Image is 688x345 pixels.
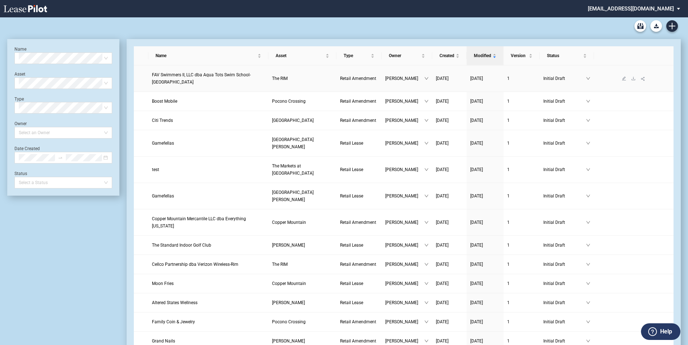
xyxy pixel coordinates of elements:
span: Version [511,52,527,59]
a: 1 [507,192,536,200]
th: Created [432,46,467,65]
span: Retail Lease [340,243,363,248]
a: [DATE] [436,140,463,147]
span: Asset [276,52,324,59]
a: 1 [507,75,536,82]
a: [DATE] [470,242,500,249]
span: down [424,220,429,225]
span: Modified [474,52,491,59]
span: [DATE] [470,167,483,172]
span: down [424,141,429,145]
span: Initial Draft [543,98,586,105]
a: [DATE] [470,299,500,306]
span: down [424,118,429,123]
a: 1 [507,318,536,325]
span: Retail Lease [340,167,363,172]
span: [DATE] [436,193,449,199]
span: Boost Mobile [152,99,177,104]
span: [DATE] [436,300,449,305]
span: [DATE] [436,99,449,104]
a: 1 [507,337,536,345]
span: Retail Lease [340,141,363,146]
span: down [586,339,590,343]
span: Retail Lease [340,193,363,199]
span: Towne Square [272,118,314,123]
span: Southpark Meadows [272,137,314,149]
label: Status [14,171,27,176]
a: [DATE] [436,242,463,249]
span: 1 [507,300,510,305]
span: Altered States Wellness [152,300,198,305]
span: FAV Swimmers II, LLC dba Aqua Tots Swim School-Rim [152,72,251,85]
span: share-alt [641,76,646,81]
span: [PERSON_NAME] [385,242,424,249]
span: Glade Parks [272,300,305,305]
span: down [424,194,429,198]
a: Copper Mountain [272,280,333,287]
a: [DATE] [470,98,500,105]
a: Retail Lease [340,299,378,306]
a: Grand Nails [152,337,265,345]
label: Name [14,47,26,52]
span: Initial Draft [543,75,586,82]
a: Archive [634,20,646,32]
span: to [58,155,63,160]
span: The Standard Indoor Golf Club [152,243,211,248]
span: Copper Mountain [272,281,306,286]
span: [PERSON_NAME] [385,337,424,345]
span: [PERSON_NAME] [385,261,424,268]
a: 1 [507,219,536,226]
span: Status [547,52,582,59]
th: Version [504,46,540,65]
a: Copper Mountain [272,219,333,226]
a: test [152,166,265,173]
span: [DATE] [470,319,483,324]
a: 1 [507,242,536,249]
span: [DATE] [436,220,449,225]
a: The Markets at [GEOGRAPHIC_DATA] [272,162,333,177]
span: down [586,194,590,198]
a: [DATE] [470,75,500,82]
span: test [152,167,159,172]
span: Cellco Partnership dba Verizon Wireless-Rim [152,262,238,267]
a: [DATE] [436,280,463,287]
th: Type [336,46,382,65]
span: Retail Amendment [340,220,376,225]
a: 1 [507,166,536,173]
span: Initial Draft [543,140,586,147]
a: [DATE] [436,261,463,268]
a: [DATE] [436,318,463,325]
span: Initial Draft [543,166,586,173]
span: [DATE] [470,141,483,146]
a: [DATE] [470,280,500,287]
span: [PERSON_NAME] [385,299,424,306]
span: 1 [507,118,510,123]
span: Southpark Meadows [272,190,314,202]
a: Citi Trends [152,117,265,124]
a: Retail Amendment [340,318,378,325]
span: 1 [507,338,510,344]
a: [DATE] [470,166,500,173]
span: down [586,262,590,267]
th: Asset [268,46,336,65]
span: Retail Amendment [340,76,376,81]
span: down [586,99,590,103]
span: down [424,76,429,81]
span: Copper Mountain Mercantile LLC dba Everything Colorado [152,216,246,229]
a: Family Coin & Jewelry [152,318,265,325]
span: [DATE] [470,193,483,199]
span: [PERSON_NAME] [385,117,424,124]
span: swap-right [58,155,63,160]
span: [DATE] [470,76,483,81]
span: [DATE] [470,118,483,123]
a: Moon Fries [152,280,265,287]
a: [DATE] [436,166,463,173]
span: Retail Amendment [340,319,376,324]
span: Owner [389,52,420,59]
span: Citi Trends [152,118,173,123]
a: [DATE] [470,192,500,200]
a: [PERSON_NAME] [272,242,333,249]
span: [DATE] [470,281,483,286]
span: Glade Parks [272,243,305,248]
button: Help [641,323,680,340]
